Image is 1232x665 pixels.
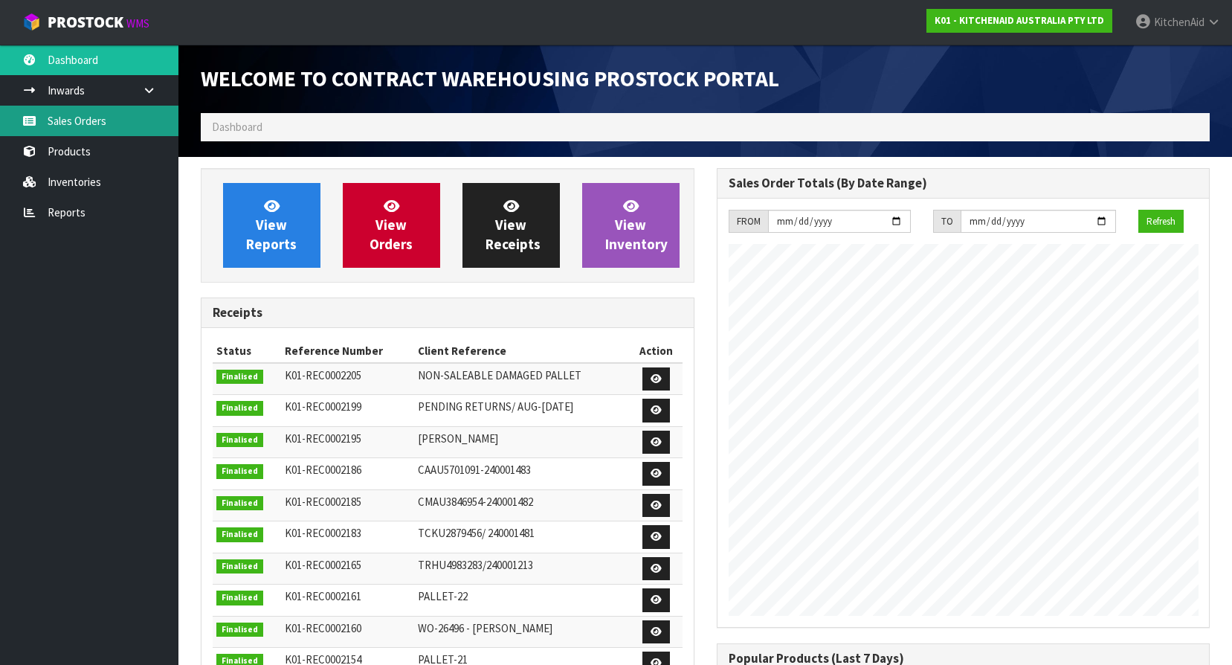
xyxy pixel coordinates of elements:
span: K01-REC0002183 [285,526,361,540]
span: K01-REC0002199 [285,399,361,414]
span: K01-REC0002205 [285,368,361,382]
span: TCKU2879456/ 240001481 [418,526,535,540]
span: PENDING RETURNS/ AUG-[DATE] [418,399,573,414]
a: ViewInventory [582,183,680,268]
span: K01-REC0002195 [285,431,361,446]
a: ViewReceipts [462,183,560,268]
span: ProStock [48,13,123,32]
span: Finalised [216,401,263,416]
a: ViewOrders [343,183,440,268]
th: Reference Number [281,339,415,363]
span: K01-REC0002161 [285,589,361,603]
span: WO-26496 - [PERSON_NAME] [418,621,552,635]
div: TO [933,210,961,234]
span: Finalised [216,591,263,605]
span: Finalised [216,623,263,637]
span: PALLET-22 [418,589,468,603]
span: Welcome to Contract Warehousing ProStock Portal [201,65,779,92]
span: K01-REC0002165 [285,558,361,572]
a: ViewReports [223,183,320,268]
span: Dashboard [212,120,262,134]
span: View Orders [370,197,413,253]
span: [PERSON_NAME] [418,431,498,446]
span: CAAU5701091-240001483 [418,463,531,477]
span: Finalised [216,527,263,542]
span: K01-REC0002185 [285,495,361,509]
th: Status [213,339,281,363]
div: FROM [729,210,768,234]
span: Finalised [216,433,263,448]
span: CMAU3846954-240001482 [418,495,533,509]
th: Client Reference [414,339,630,363]
h3: Sales Order Totals (By Date Range) [729,176,1199,190]
th: Action [630,339,683,363]
span: TRHU4983283/240001213 [418,558,533,572]
span: Finalised [216,496,263,511]
span: KitchenAid [1154,15,1204,29]
strong: K01 - KITCHENAID AUSTRALIA PTY LTD [935,14,1104,27]
span: View Receipts [486,197,541,253]
span: View Reports [246,197,297,253]
h3: Receipts [213,306,683,320]
span: Finalised [216,464,263,479]
button: Refresh [1138,210,1184,234]
span: View Inventory [605,197,668,253]
small: WMS [126,16,149,30]
img: cube-alt.png [22,13,41,31]
span: NON-SALEABLE DAMAGED PALLET [418,368,581,382]
span: K01-REC0002160 [285,621,361,635]
span: Finalised [216,370,263,385]
span: Finalised [216,559,263,574]
span: K01-REC0002186 [285,463,361,477]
